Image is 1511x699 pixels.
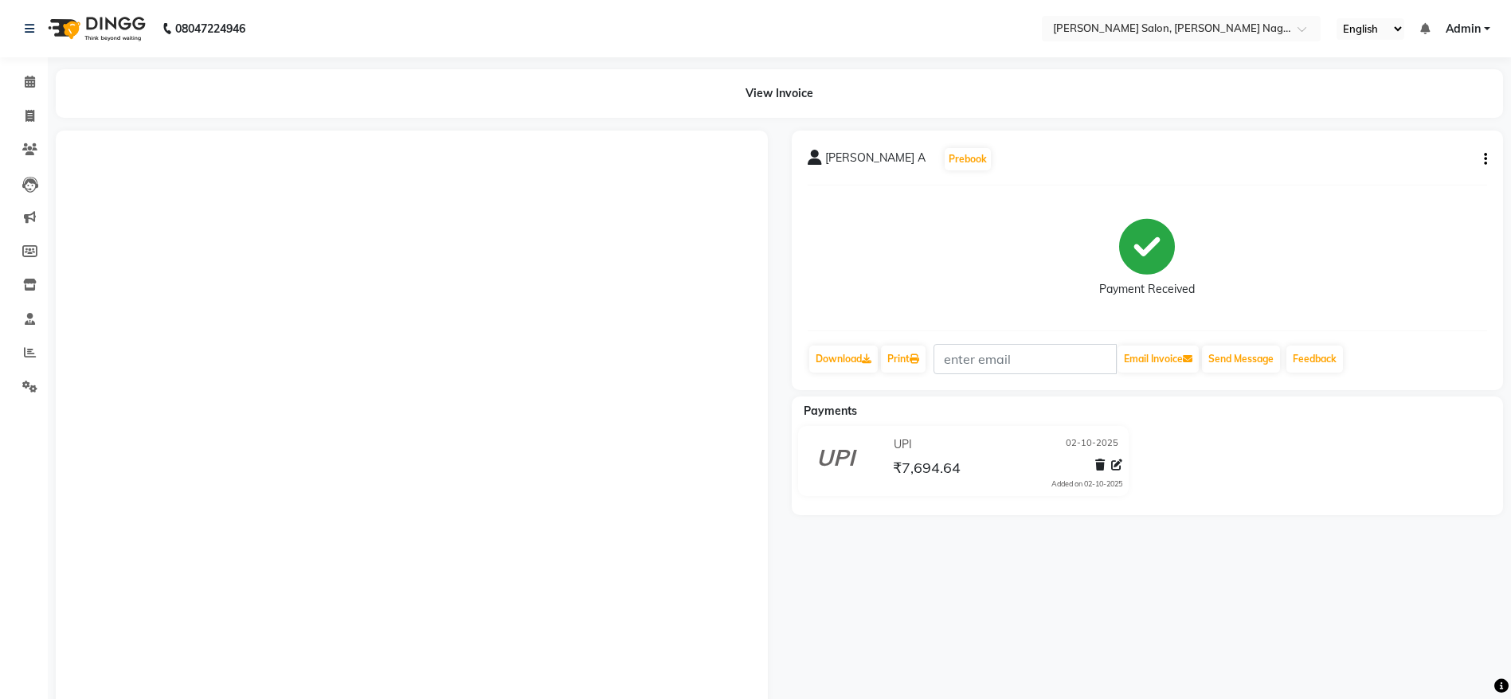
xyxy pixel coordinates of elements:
[1118,346,1199,373] button: Email Invoice
[1446,21,1481,37] span: Admin
[934,344,1117,374] input: enter email
[1066,436,1118,453] span: 02-10-2025
[1099,281,1195,298] div: Payment Received
[893,459,961,481] span: ₹7,694.64
[945,148,991,170] button: Prebook
[1286,346,1343,373] a: Feedback
[825,150,926,172] span: [PERSON_NAME] A
[881,346,926,373] a: Print
[1202,346,1280,373] button: Send Message
[894,436,912,453] span: UPI
[56,69,1503,118] div: View Invoice
[809,346,878,373] a: Download
[1051,478,1122,490] div: Added on 02-10-2025
[41,6,150,51] img: logo
[804,404,857,418] span: Payments
[175,6,245,51] b: 08047224946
